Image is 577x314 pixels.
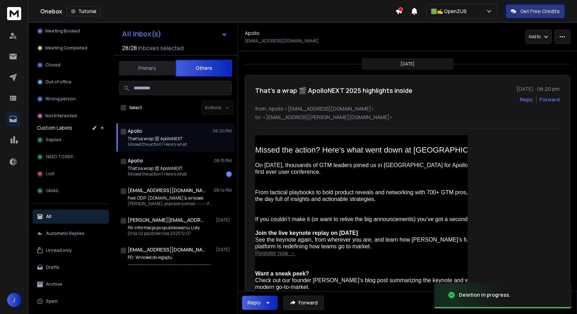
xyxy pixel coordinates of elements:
[128,217,206,224] h1: [PERSON_NAME][EMAIL_ADDRESS][DOMAIN_NAME]
[46,265,59,270] p: Drafts
[128,225,200,231] p: Pd: Informacja po opublikowaniu Listy
[255,85,412,95] h1: That’s a wrap 🎬 ApolloNEXT 2025 highlights inside
[128,128,142,135] h1: Apollo
[33,58,109,72] button: Closed
[245,38,319,44] p: [EMAIL_ADDRESS][DOMAIN_NAME]
[33,243,109,257] button: Unread only
[529,34,541,40] p: Add to
[128,201,213,207] p: [PERSON_NAME], poprawny email ---------- Forwarded message
[129,105,142,111] label: Select
[33,226,109,241] button: Automatic Replies
[216,247,232,253] p: [DATE]
[216,217,232,223] p: [DATE]
[33,209,109,224] button: All
[46,171,54,177] span: Lost
[255,162,501,175] span: On [DATE], thousands of GTM leaders joined us in [GEOGRAPHIC_DATA] for ApolloNEXT — our first eve...
[255,105,560,112] p: from: Apollo <[EMAIL_ADDRESS][DOMAIN_NAME]>
[128,136,187,142] p: That’s a wrap 🎬 ApolloNEXT
[255,216,489,222] span: If you couldn’t make it (or want to relive the big announcements) you’ve got a second chance.
[517,85,560,93] p: [DATE] : 06:20 pm
[119,60,175,76] button: Primary
[226,171,232,177] div: 1
[242,296,278,310] button: Reply
[45,28,80,34] p: Meeting Booked
[45,62,60,68] p: Closed
[255,277,503,290] p: Check out our founder [PERSON_NAME]’s blog post summarizing the keynote and what’s next for moder...
[7,293,21,307] button: J
[520,8,560,15] p: Get Free Credits
[33,109,109,123] button: Not Interested
[33,150,109,164] button: NEED TO REPLY
[283,296,324,310] button: Forward
[45,45,87,51] p: Meeting Completed
[46,248,72,253] p: Unread only
[116,27,233,41] button: All Inbox(s)
[255,146,494,154] span: Missed the action? Here’s what went down at [GEOGRAPHIC_DATA]
[46,231,85,236] p: Automatic Replies
[255,189,498,202] span: From tactical playbooks to bold product reveals and networking with 700+ GTM pros, we packed the ...
[33,133,109,147] button: Replied
[33,277,109,291] button: Archive
[128,142,187,147] p: Missed the action? Here’s what
[214,158,232,164] p: 06:15 PM
[33,294,109,308] button: Spam
[520,96,533,103] button: Reply
[400,61,415,67] p: [DATE]
[255,236,503,250] p: See the keynote again, from wherever you are, and learn how [PERSON_NAME]’s fully agentic platfor...
[33,75,109,89] button: Out of office
[128,246,206,253] h1: [EMAIL_ADDRESS][DOMAIN_NAME]
[45,79,71,85] p: Out of office
[128,157,143,164] h1: Apollo
[37,124,72,131] h3: Custom Labels
[175,60,232,77] button: Others
[46,282,62,287] p: Archive
[67,6,101,16] button: Tutorial
[122,44,137,52] span: 28 / 28
[138,44,184,52] h3: Inboxes selected
[33,24,109,38] button: Meeting Booked
[45,96,76,102] p: Wrong person
[33,260,109,274] button: Drafts
[33,167,109,181] button: Lost
[506,4,565,18] button: Get Free Credits
[214,188,232,193] p: 08:14 PM
[128,171,187,177] p: Missed the action? Here’s what
[255,230,358,236] strong: Join the live keynote replay on [DATE]
[128,260,213,266] p: ________________________________ Od: [EMAIL_ADDRESS][DOMAIN_NAME] Wysłane: poniedziałek,
[128,255,213,260] p: PD: Wniosek do wglądu
[459,291,510,298] div: Deletion in progress.
[248,299,261,306] div: Reply
[45,113,77,119] p: Not Interested
[46,154,77,160] span: NEED TO REPLY
[46,137,61,143] span: Replied
[33,184,109,198] button: GMAIL
[46,188,59,194] span: GMAIL
[128,187,206,194] h1: [EMAIL_ADDRESS][DOMAIN_NAME];
[33,41,109,55] button: Meeting Completed
[46,298,58,304] p: Spam
[128,231,200,236] p: Dnia 02 października 2025 12:07
[255,271,309,277] strong: Want a sneak peek?
[122,30,161,37] h1: All Inbox(s)
[540,96,560,103] div: Forward
[128,195,213,201] p: Fwd: ODP: [DOMAIN_NAME] & wniosek
[255,114,560,121] p: to: <[EMAIL_ADDRESS][PERSON_NAME][DOMAIN_NAME]>
[431,8,469,15] p: 🟩✍️ OpenZUS
[40,6,395,16] div: Onebox
[46,214,51,219] p: All
[245,30,260,37] h1: Apollo
[213,128,232,134] p: 06:20 PM
[255,250,295,256] a: Register now →
[128,166,187,171] p: That’s a wrap 🎬 ApolloNEXT
[33,92,109,106] button: Wrong person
